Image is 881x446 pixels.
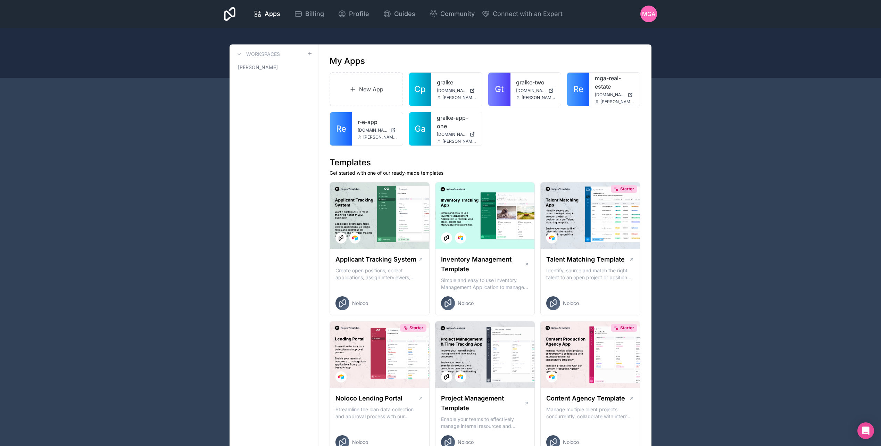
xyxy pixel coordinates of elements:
h3: Workspaces [246,51,280,58]
h1: My Apps [330,56,365,67]
p: Manage multiple client projects concurrently, collaborate with internal and external stakeholders... [546,406,634,420]
span: Noloco [352,439,368,446]
a: Re [567,73,589,106]
a: [DOMAIN_NAME] [358,127,397,133]
img: Airtable Logo [458,235,463,241]
a: Apps [248,6,286,22]
span: Starter [409,325,423,331]
a: r-e-app [358,118,397,126]
span: Noloco [458,439,474,446]
a: [DOMAIN_NAME] [437,132,476,137]
span: Noloco [563,300,579,307]
span: Re [573,84,583,95]
span: Profile [349,9,369,19]
span: Connect with an Expert [493,9,563,19]
a: Guides [377,6,421,22]
p: Enable your teams to effectively manage internal resources and execute client projects on time. [441,416,529,430]
span: [PERSON_NAME][EMAIL_ADDRESS][DOMAIN_NAME] [363,134,397,140]
button: Connect with an Expert [482,9,563,19]
a: gralke-two [516,78,556,86]
span: Ga [415,123,425,134]
span: [DOMAIN_NAME] [516,88,546,93]
span: Re [336,123,346,134]
a: Ga [409,112,431,146]
span: MGA [642,10,655,18]
span: [DOMAIN_NAME] [358,127,388,133]
img: Airtable Logo [338,374,344,380]
span: Apps [265,9,280,19]
p: Create open positions, collect applications, assign interviewers, centralise candidate feedback a... [335,267,424,281]
img: Airtable Logo [549,235,555,241]
span: [PERSON_NAME][EMAIL_ADDRESS][DOMAIN_NAME] [522,95,556,100]
h1: Inventory Management Template [441,255,524,274]
span: Noloco [352,300,368,307]
span: Billing [305,9,324,19]
span: Starter [620,325,634,331]
h1: Noloco Lending Portal [335,394,402,403]
h1: Talent Matching Template [546,255,625,264]
span: [PERSON_NAME][EMAIL_ADDRESS][DOMAIN_NAME] [442,95,476,100]
h1: Content Agency Template [546,394,625,403]
span: Community [440,9,475,19]
span: Gt [495,84,504,95]
img: Airtable Logo [549,374,555,380]
p: Simple and easy to use Inventory Management Application to manage your stock, orders and Manufact... [441,277,529,291]
img: Airtable Logo [352,235,358,241]
span: Starter [620,186,634,192]
a: gralke-app-one [437,114,476,130]
a: [DOMAIN_NAME] [516,88,556,93]
a: Profile [332,6,375,22]
a: Gt [488,73,510,106]
a: New App [330,72,403,106]
p: Get started with one of our ready-made templates [330,170,640,176]
h1: Templates [330,157,640,168]
h1: Applicant Tracking System [335,255,416,264]
a: mga-real-estate [595,74,634,91]
a: Cp [409,73,431,106]
span: [DOMAIN_NAME] [437,132,467,137]
a: [PERSON_NAME] [235,61,313,74]
span: [PERSON_NAME][EMAIL_ADDRESS][DOMAIN_NAME] [442,139,476,144]
a: Re [330,112,352,146]
div: Open Intercom Messenger [857,422,874,439]
span: Cp [414,84,426,95]
span: Noloco [563,439,579,446]
span: Guides [394,9,415,19]
span: [DOMAIN_NAME] [595,92,625,98]
span: Noloco [458,300,474,307]
p: Streamline the loan data collection and approval process with our Lending Portal template. [335,406,424,420]
span: [PERSON_NAME][EMAIL_ADDRESS][DOMAIN_NAME] [600,99,634,105]
span: [DOMAIN_NAME] [437,88,467,93]
a: [DOMAIN_NAME] [437,88,476,93]
a: Community [424,6,480,22]
a: [DOMAIN_NAME] [595,92,634,98]
a: Billing [289,6,330,22]
p: Identify, source and match the right talent to an open project or position with our Talent Matchi... [546,267,634,281]
a: Workspaces [235,50,280,58]
img: Airtable Logo [458,374,463,380]
h1: Project Management Template [441,394,524,413]
a: gralke [437,78,476,86]
span: [PERSON_NAME] [238,64,278,71]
